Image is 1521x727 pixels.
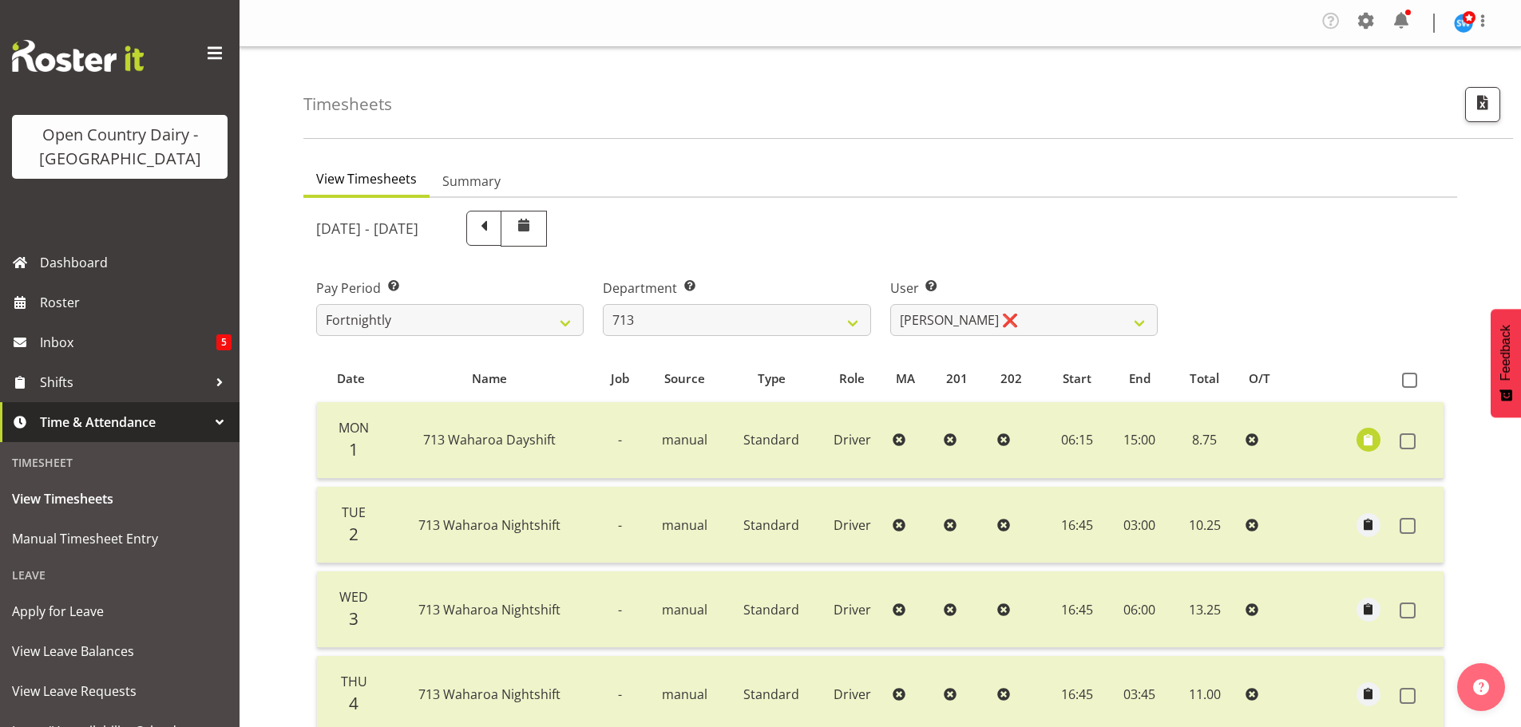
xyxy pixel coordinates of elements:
[394,369,586,388] div: Name
[4,479,236,519] a: View Timesheets
[1454,14,1473,33] img: steve-webb7510.jpg
[341,673,367,690] span: Thu
[1170,487,1239,563] td: 10.25
[349,607,358,630] span: 3
[896,369,929,388] div: MA
[28,123,212,171] div: Open Country Dairy - [GEOGRAPHIC_DATA]
[4,559,236,591] div: Leave
[303,95,392,113] h4: Timesheets
[1109,487,1170,563] td: 03:00
[423,431,556,448] span: 713 Waharoa Dayshift
[827,369,877,388] div: Role
[1499,325,1513,381] span: Feedback
[40,330,216,354] span: Inbox
[1170,571,1239,648] td: 13.25
[316,279,584,298] label: Pay Period
[604,369,635,388] div: Job
[418,686,560,703] span: 713 Waharoa Nightshift
[12,527,228,551] span: Manual Timesheet Entry
[618,686,622,703] span: -
[316,169,417,188] span: View Timesheets
[316,219,418,237] h5: [DATE] - [DATE]
[1109,402,1170,479] td: 15:00
[662,516,707,534] span: manual
[734,369,809,388] div: Type
[12,679,228,703] span: View Leave Requests
[342,504,366,521] span: Tue
[1179,369,1230,388] div: Total
[4,446,236,479] div: Timesheet
[890,279,1158,298] label: User
[339,588,368,606] span: Wed
[442,172,501,191] span: Summary
[725,487,818,563] td: Standard
[12,599,228,623] span: Apply for Leave
[1054,369,1099,388] div: Start
[349,692,358,714] span: 4
[40,370,208,394] span: Shifts
[1045,571,1109,648] td: 16:45
[946,369,982,388] div: 201
[725,402,818,479] td: Standard
[418,601,560,618] span: 713 Waharoa Nightshift
[40,410,208,434] span: Time & Attendance
[1491,309,1521,417] button: Feedback - Show survey
[1465,87,1500,122] button: Export CSV
[662,431,707,448] span: manual
[4,519,236,559] a: Manual Timesheet Entry
[4,671,236,711] a: View Leave Requests
[1045,487,1109,563] td: 16:45
[662,601,707,618] span: manual
[725,571,818,648] td: Standard
[654,369,716,388] div: Source
[40,251,232,275] span: Dashboard
[12,487,228,511] span: View Timesheets
[1473,679,1489,695] img: help-xxl-2.png
[1109,571,1170,648] td: 06:00
[834,431,871,448] span: Driver
[349,438,358,460] span: 1
[1118,369,1160,388] div: End
[603,279,870,298] label: Department
[618,601,622,618] span: -
[40,290,232,314] span: Roster
[1249,369,1285,388] div: O/T
[418,516,560,534] span: 713 Waharoa Nightshift
[339,419,369,437] span: Mon
[4,591,236,631] a: Apply for Leave
[618,431,622,448] span: -
[12,40,144,72] img: Rosterit website logo
[834,686,871,703] span: Driver
[349,523,358,545] span: 2
[4,631,236,671] a: View Leave Balances
[1045,402,1109,479] td: 06:15
[618,516,622,534] span: -
[1000,369,1036,388] div: 202
[1170,402,1239,479] td: 8.75
[834,601,871,618] span: Driver
[834,516,871,534] span: Driver
[12,639,228,663] span: View Leave Balances
[326,369,375,388] div: Date
[216,334,232,350] span: 5
[662,686,707,703] span: manual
